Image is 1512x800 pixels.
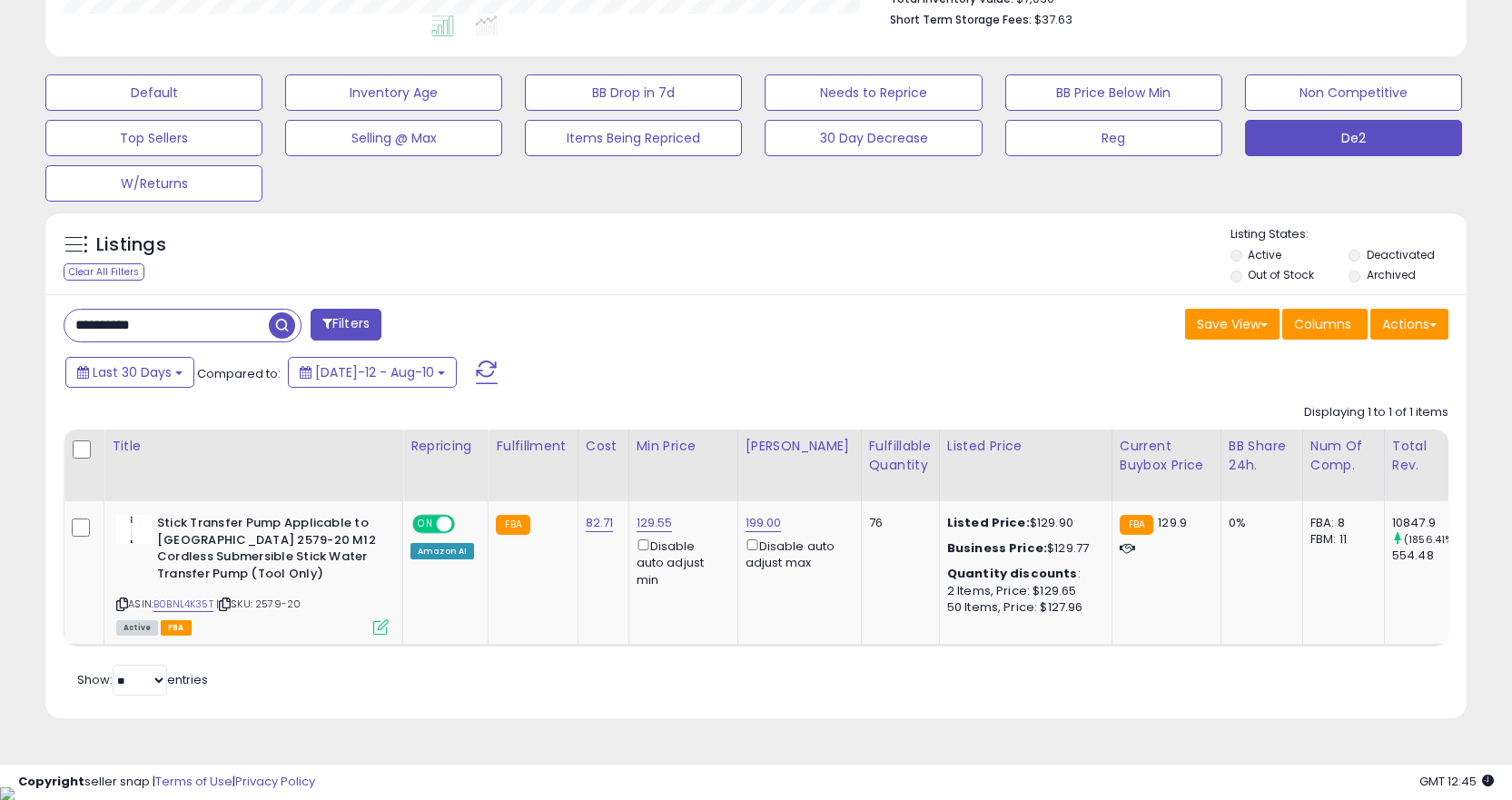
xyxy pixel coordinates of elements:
[1282,309,1368,340] button: Columns
[947,599,1098,616] div: 50 Items, Price: $127.96
[637,514,673,532] a: 129.55
[746,536,847,571] div: Disable auto adjust max
[637,437,730,456] div: Min Price
[1419,773,1494,790] span: 2025-09-10 12:45 GMT
[1120,437,1213,475] div: Current Buybox Price
[18,773,84,790] strong: Copyright
[1245,74,1462,111] button: Non Competitive
[112,437,395,456] div: Title
[1310,515,1370,531] div: FBA: 8
[1294,315,1351,333] span: Columns
[1392,437,1458,475] div: Total Rev.
[288,357,457,388] button: [DATE]-12 - Aug-10
[947,539,1047,557] b: Business Price:
[1370,309,1448,340] button: Actions
[525,74,742,111] button: BB Drop in 7d
[235,773,315,790] a: Privacy Policy
[45,74,262,111] button: Default
[1229,515,1289,531] div: 0%
[18,774,315,791] div: seller snap | |
[452,517,481,532] span: OFF
[410,543,474,559] div: Amazon AI
[586,437,621,456] div: Cost
[410,437,480,456] div: Repricing
[947,565,1078,582] b: Quantity discounts
[77,671,208,688] span: Show: entries
[947,583,1098,599] div: 2 Items, Price: $129.65
[1005,120,1222,156] button: Reg
[161,620,192,636] span: FBA
[890,12,1032,27] b: Short Term Storage Fees:
[869,437,932,475] div: Fulfillable Quantity
[947,566,1098,582] div: :
[765,74,982,111] button: Needs to Reprice
[1248,267,1314,282] label: Out of Stock
[197,365,281,382] span: Compared to:
[414,517,437,532] span: ON
[1404,532,1458,547] small: (1856.41%)
[765,120,982,156] button: 30 Day Decrease
[45,165,262,202] button: W/Returns
[496,515,529,535] small: FBA
[116,515,389,633] div: ASIN:
[1304,404,1448,421] div: Displaying 1 to 1 of 1 items
[315,363,434,381] span: [DATE]-12 - Aug-10
[116,515,153,544] img: 11dCXJQXDTL._SL40_.jpg
[64,263,144,281] div: Clear All Filters
[947,515,1098,531] div: $129.90
[947,437,1104,456] div: Listed Price
[1367,247,1435,262] label: Deactivated
[216,597,301,611] span: | SKU: 2579-20
[1248,247,1281,262] label: Active
[1310,531,1370,548] div: FBM: 11
[93,363,172,381] span: Last 30 Days
[157,515,378,587] b: Stick Transfer Pump Applicable to [GEOGRAPHIC_DATA] 2579-20 M12 Cordless Submersible Stick Water ...
[153,597,213,612] a: B0BNL4K35T
[1005,74,1222,111] button: BB Price Below Min
[1245,120,1462,156] button: De2
[311,309,381,341] button: Filters
[1367,267,1416,282] label: Archived
[1392,548,1466,564] div: 554.48
[155,773,232,790] a: Terms of Use
[1230,226,1467,243] p: Listing States:
[116,620,158,636] span: All listings currently available for purchase on Amazon
[869,515,925,531] div: 76
[285,120,502,156] button: Selling @ Max
[96,232,166,258] h5: Listings
[525,120,742,156] button: Items Being Repriced
[285,74,502,111] button: Inventory Age
[45,120,262,156] button: Top Sellers
[1229,437,1295,475] div: BB Share 24h.
[746,437,854,456] div: [PERSON_NAME]
[65,357,194,388] button: Last 30 Days
[1392,515,1466,531] div: 10847.9
[947,540,1098,557] div: $129.77
[1034,11,1072,28] span: $37.63
[1185,309,1280,340] button: Save View
[1310,437,1377,475] div: Num of Comp.
[496,437,569,456] div: Fulfillment
[746,514,782,532] a: 199.00
[637,536,724,588] div: Disable auto adjust min
[1120,515,1153,535] small: FBA
[1158,514,1187,531] span: 129.9
[586,514,614,532] a: 82.71
[947,514,1030,531] b: Listed Price:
